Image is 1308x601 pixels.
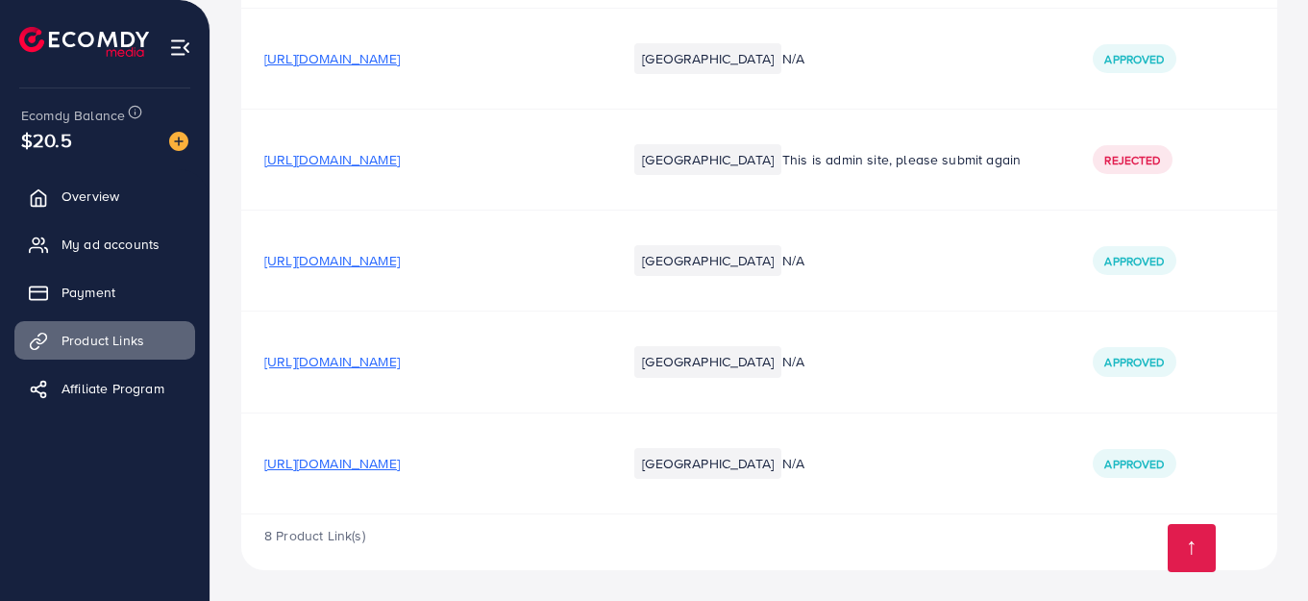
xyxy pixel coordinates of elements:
[782,251,804,270] span: N/A
[14,177,195,215] a: Overview
[62,379,164,398] span: Affiliate Program
[21,106,125,125] span: Ecomdy Balance
[264,49,400,68] span: [URL][DOMAIN_NAME]
[14,225,195,263] a: My ad accounts
[264,352,400,371] span: [URL][DOMAIN_NAME]
[634,245,781,276] li: [GEOGRAPHIC_DATA]
[21,126,72,154] span: $20.5
[1104,253,1164,269] span: Approved
[14,273,195,312] a: Payment
[264,150,400,169] span: [URL][DOMAIN_NAME]
[1226,514,1294,587] iframe: Chat
[169,132,188,151] img: image
[1104,152,1160,168] span: Rejected
[782,352,804,371] span: N/A
[634,43,781,74] li: [GEOGRAPHIC_DATA]
[264,526,365,545] span: 8 Product Link(s)
[19,27,149,57] img: logo
[1104,456,1164,472] span: Approved
[62,283,115,302] span: Payment
[264,454,400,473] span: [URL][DOMAIN_NAME]
[782,148,1047,171] p: This is admin site, please submit again
[62,235,160,254] span: My ad accounts
[1104,354,1164,370] span: Approved
[264,251,400,270] span: [URL][DOMAIN_NAME]
[634,144,781,175] li: [GEOGRAPHIC_DATA]
[1104,51,1164,67] span: Approved
[14,321,195,360] a: Product Links
[14,369,195,408] a: Affiliate Program
[62,187,119,206] span: Overview
[782,454,804,473] span: N/A
[169,37,191,59] img: menu
[782,49,804,68] span: N/A
[62,331,144,350] span: Product Links
[634,346,781,377] li: [GEOGRAPHIC_DATA]
[634,448,781,479] li: [GEOGRAPHIC_DATA]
